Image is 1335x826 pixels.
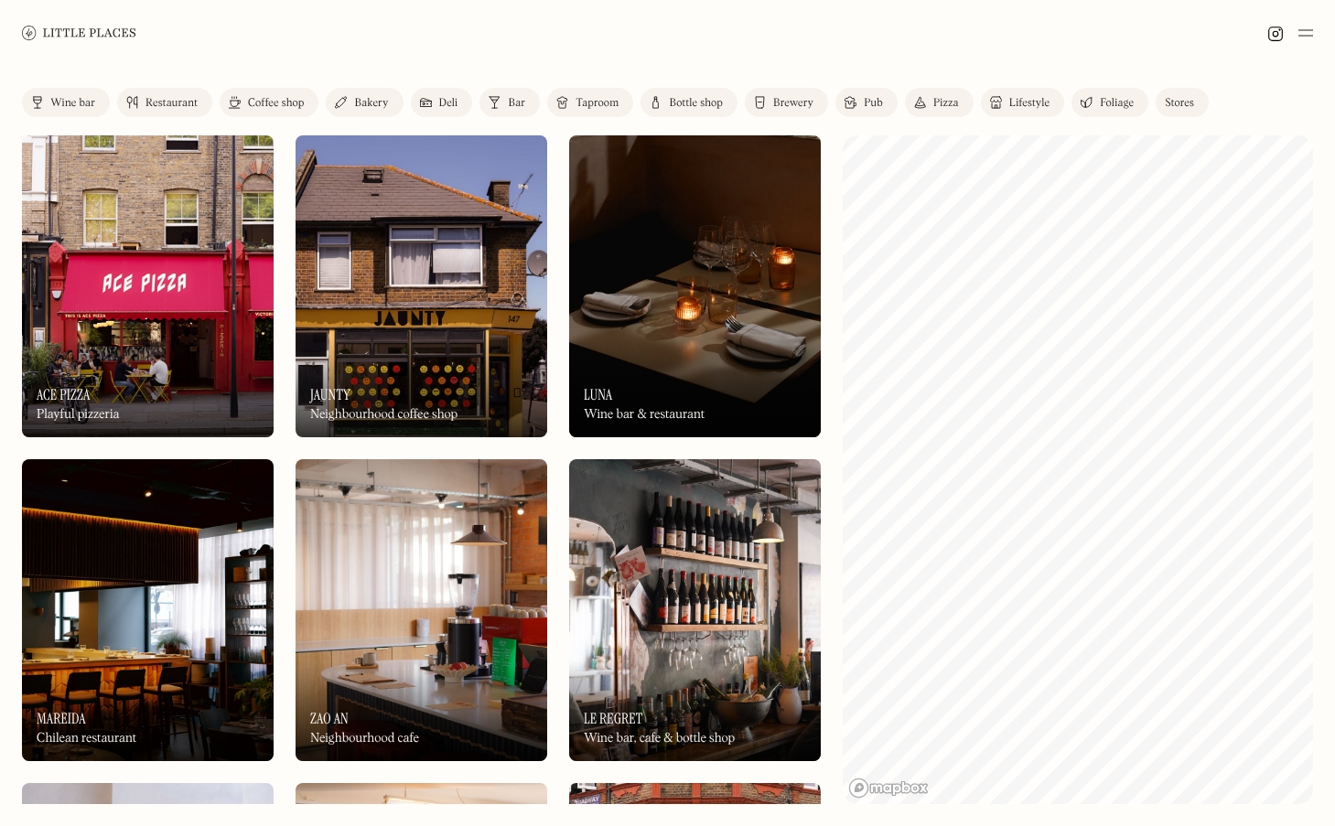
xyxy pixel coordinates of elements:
a: Mapbox homepage [848,778,929,799]
div: Pizza [933,98,959,109]
img: Ace Pizza [22,135,274,437]
div: Wine bar & restaurant [584,407,705,423]
a: Pub [835,88,898,117]
h3: Mareida [37,710,86,727]
div: Taproom [576,98,619,109]
a: Foliage [1071,88,1148,117]
a: Ace PizzaAce PizzaAce PizzaPlayful pizzeria [22,135,274,437]
h3: Jaunty [310,386,350,403]
div: Wine bar [50,98,95,109]
h3: Luna [584,386,612,403]
div: Chilean restaurant [37,731,136,746]
a: Le RegretLe RegretLe RegretWine bar, cafe & bottle shop [569,459,821,761]
div: Playful pizzeria [37,407,120,423]
h3: Zao An [310,710,349,727]
a: Pizza [905,88,974,117]
div: Lifestyle [1009,98,1050,109]
div: Deli [439,98,458,109]
img: Mareida [22,459,274,761]
div: Bottle shop [669,98,723,109]
a: Coffee shop [220,88,318,117]
img: Jaunty [296,135,547,437]
div: Bar [508,98,525,109]
a: JauntyJauntyJauntyNeighbourhood coffee shop [296,135,547,437]
div: Wine bar, cafe & bottle shop [584,731,735,746]
a: Taproom [547,88,633,117]
div: Coffee shop [248,98,304,109]
a: Bar [479,88,540,117]
div: Brewery [773,98,813,109]
a: Zao AnZao AnZao AnNeighbourhood cafe [296,459,547,761]
img: Le Regret [569,459,821,761]
div: Foliage [1100,98,1134,109]
div: Neighbourhood cafe [310,731,419,746]
div: Stores [1165,98,1194,109]
div: Bakery [354,98,388,109]
a: Deli [411,88,473,117]
a: Stores [1156,88,1209,117]
h3: Ace Pizza [37,386,91,403]
canvas: Map [843,135,1313,804]
a: MareidaMareidaMareidaChilean restaurant [22,459,274,761]
a: Wine bar [22,88,110,117]
img: Zao An [296,459,547,761]
a: Bakery [326,88,403,117]
a: Restaurant [117,88,212,117]
a: Bottle shop [641,88,737,117]
a: LunaLunaLunaWine bar & restaurant [569,135,821,437]
div: Restaurant [145,98,198,109]
img: Luna [569,135,821,437]
a: Brewery [745,88,828,117]
div: Pub [864,98,883,109]
a: Lifestyle [981,88,1064,117]
h3: Le Regret [584,710,642,727]
div: Neighbourhood coffee shop [310,407,458,423]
